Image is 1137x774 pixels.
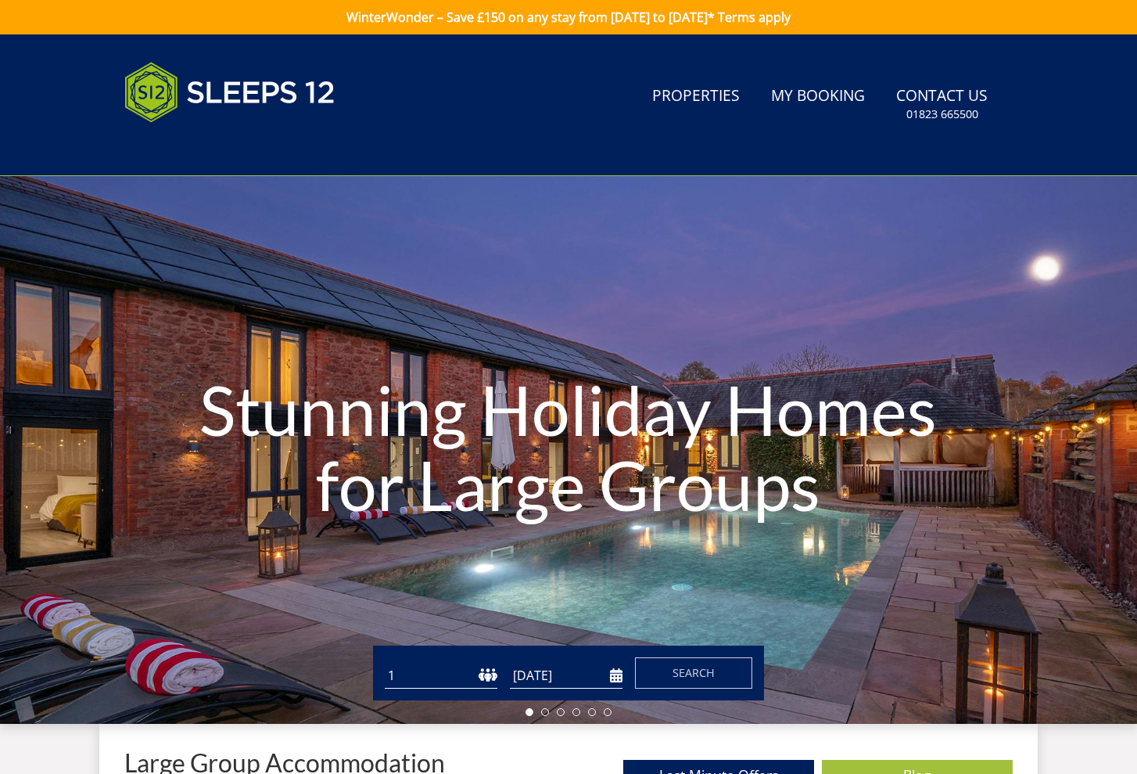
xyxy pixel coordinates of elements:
[646,79,746,114] a: Properties
[906,106,978,122] small: 01823 665500
[673,665,715,680] span: Search
[170,341,967,554] h1: Stunning Holiday Homes for Large Groups
[765,79,871,114] a: My Booking
[124,53,335,131] img: Sleeps 12
[510,663,622,689] input: Arrival Date
[890,79,994,130] a: Contact Us01823 665500
[117,141,281,154] iframe: Customer reviews powered by Trustpilot
[635,657,752,689] button: Search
